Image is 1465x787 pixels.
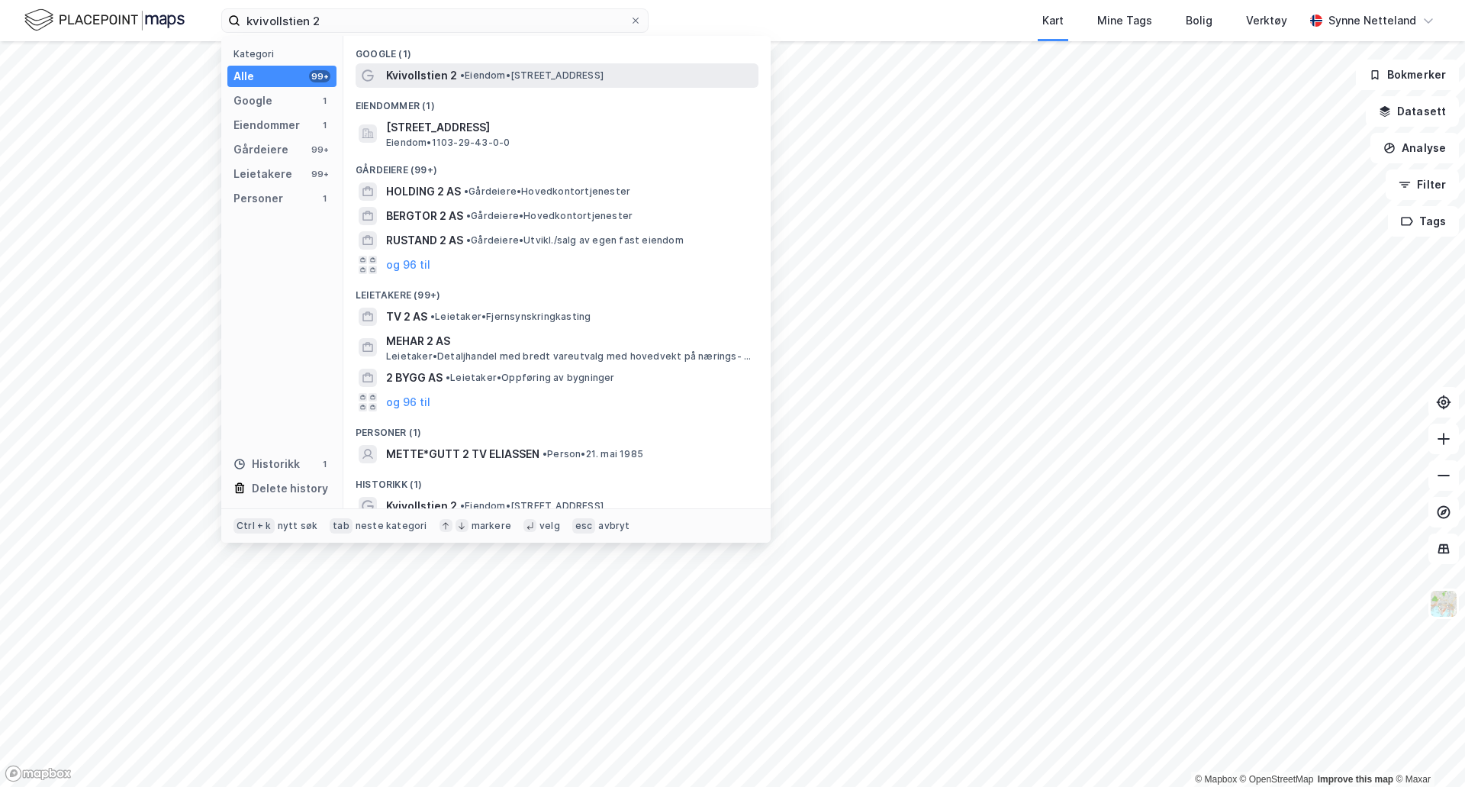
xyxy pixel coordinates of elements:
[233,140,288,159] div: Gårdeiere
[460,500,604,512] span: Eiendom • [STREET_ADDRESS]
[309,144,330,156] div: 99+
[464,185,468,197] span: •
[386,182,461,201] span: HOLDING 2 AS
[1389,714,1465,787] iframe: Chat Widget
[1246,11,1287,30] div: Verktøy
[1328,11,1416,30] div: Synne Netteland
[233,165,292,183] div: Leietakere
[472,520,511,532] div: markere
[386,350,755,363] span: Leietaker • Detaljhandel med bredt vareutvalg med hovedvekt på nærings- og nytelsesmidler
[386,137,510,149] span: Eiendom • 1103-29-43-0-0
[1240,774,1314,785] a: OpenStreetMap
[1318,774,1393,785] a: Improve this map
[343,152,771,179] div: Gårdeiere (99+)
[466,234,471,246] span: •
[466,210,633,222] span: Gårdeiere • Hovedkontortjenester
[233,189,283,208] div: Personer
[430,311,435,322] span: •
[252,479,328,498] div: Delete history
[318,192,330,205] div: 1
[386,369,443,387] span: 2 BYGG AS
[1389,714,1465,787] div: Kontrollprogram for chat
[233,518,275,534] div: Ctrl + k
[460,69,604,82] span: Eiendom • [STREET_ADDRESS]
[1370,133,1459,163] button: Analyse
[386,207,463,225] span: BERGTOR 2 AS
[318,458,330,470] div: 1
[446,372,615,384] span: Leietaker • Oppføring av bygninger
[24,7,185,34] img: logo.f888ab2527a4732fd821a326f86c7f29.svg
[356,520,427,532] div: neste kategori
[1386,169,1459,200] button: Filter
[543,448,643,460] span: Person • 21. mai 1985
[309,70,330,82] div: 99+
[386,332,752,350] span: MEHAR 2 AS
[233,48,336,60] div: Kategori
[1195,774,1237,785] a: Mapbox
[386,118,752,137] span: [STREET_ADDRESS]
[1042,11,1064,30] div: Kart
[278,520,318,532] div: nytt søk
[460,69,465,81] span: •
[466,210,471,221] span: •
[460,500,465,511] span: •
[1429,589,1458,618] img: Z
[543,448,547,460] span: •
[1186,11,1212,30] div: Bolig
[466,234,684,247] span: Gårdeiere • Utvikl./salg av egen fast eiendom
[309,168,330,180] div: 99+
[1356,60,1459,90] button: Bokmerker
[343,414,771,442] div: Personer (1)
[318,119,330,131] div: 1
[343,88,771,115] div: Eiendommer (1)
[233,67,254,85] div: Alle
[386,393,430,411] button: og 96 til
[386,497,457,515] span: Kvivollstien 2
[386,256,430,274] button: og 96 til
[343,466,771,494] div: Historikk (1)
[318,95,330,107] div: 1
[233,92,272,110] div: Google
[1366,96,1459,127] button: Datasett
[343,277,771,305] div: Leietakere (99+)
[1097,11,1152,30] div: Mine Tags
[446,372,450,383] span: •
[233,455,300,473] div: Historikk
[386,445,539,463] span: METTE*GUTT 2 TV ELIASSEN
[539,520,560,532] div: velg
[386,308,427,326] span: TV 2 AS
[330,518,353,534] div: tab
[430,311,591,323] span: Leietaker • Fjernsynskringkasting
[1388,206,1459,237] button: Tags
[464,185,630,198] span: Gårdeiere • Hovedkontortjenester
[5,765,72,782] a: Mapbox homepage
[572,518,596,534] div: esc
[233,116,300,134] div: Eiendommer
[598,520,629,532] div: avbryt
[240,9,629,32] input: Søk på adresse, matrikkel, gårdeiere, leietakere eller personer
[386,231,463,250] span: RUSTAND 2 AS
[343,36,771,63] div: Google (1)
[386,66,457,85] span: Kvivollstien 2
